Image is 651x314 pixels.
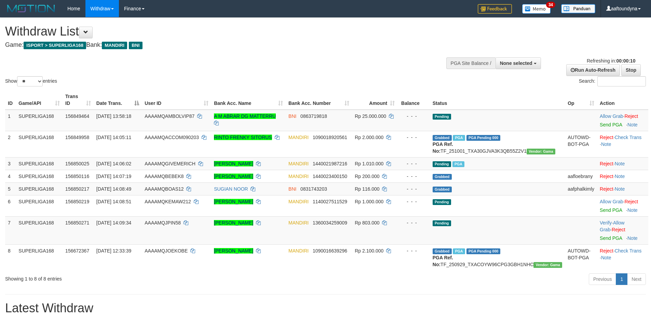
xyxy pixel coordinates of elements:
[145,113,194,119] span: AAAAMQAMBOLVIP87
[65,248,89,254] span: 156672367
[65,186,89,192] span: 156850217
[300,113,327,119] span: Copy 0863719818 to clipboard
[446,57,496,69] div: PGA Site Balance /
[288,174,309,179] span: MANDIRI
[566,64,620,76] a: Run Auto-Refresh
[214,199,253,204] a: [PERSON_NAME]
[433,199,451,205] span: Pending
[397,90,430,110] th: Balance
[5,131,16,157] td: 2
[16,216,63,244] td: SUPERLIGA168
[96,186,131,192] span: [DATE] 14:08:49
[65,161,89,166] span: 156850025
[601,141,611,147] a: Note
[145,248,188,254] span: AAAAMQJOEKOBE
[288,135,309,140] span: MANDIRI
[430,244,565,271] td: TF_250929_TXACOYW96CPG3GBH1NHC
[5,90,16,110] th: ID
[527,149,555,154] span: Vendor URL: https://trx31.1velocity.biz
[214,135,272,140] a: RINTO FRENKY SITORUS
[5,216,16,244] td: 7
[5,76,57,86] label: Show entries
[145,186,184,192] span: AAAAMQBOAS12
[5,3,57,14] img: MOTION_logo.png
[597,90,648,110] th: Action
[627,207,638,213] a: Note
[430,131,565,157] td: TF_251001_TXA30GJVA3K3QB55Z2V1
[313,220,347,226] span: Copy 1360034259009 to clipboard
[5,244,16,271] td: 8
[288,199,309,204] span: MANDIRI
[65,220,89,226] span: 156850271
[96,113,131,119] span: [DATE] 13:58:18
[5,42,427,49] h4: Game: Bank:
[597,157,648,170] td: ·
[600,199,623,204] a: Allow Grab
[496,57,541,69] button: None selected
[5,25,427,38] h1: Withdraw List
[621,64,641,76] a: Stop
[624,113,638,119] a: Reject
[615,186,625,192] a: Note
[288,220,309,226] span: MANDIRI
[96,220,131,226] span: [DATE] 14:09:34
[565,244,597,271] td: AUTOWD-BOT-PGA
[355,220,379,226] span: Rp 803.000
[17,76,43,86] select: Showentries
[16,244,63,271] td: SUPERLIGA168
[433,114,451,120] span: Pending
[627,235,638,241] a: Note
[5,110,16,131] td: 1
[597,170,648,182] td: ·
[355,113,386,119] span: Rp 25.000.000
[615,135,642,140] a: Check Trans
[211,90,286,110] th: Bank Acc. Name: activate to sort column ascending
[313,135,347,140] span: Copy 1090018920561 to clipboard
[355,161,383,166] span: Rp 1.010.000
[597,182,648,195] td: ·
[433,141,453,154] b: PGA Ref. No:
[16,170,63,182] td: SUPERLIGA168
[288,113,296,119] span: BNI
[597,216,648,244] td: · ·
[400,198,427,205] div: - - -
[600,220,624,232] span: ·
[589,273,616,285] a: Previous
[601,255,611,260] a: Note
[96,174,131,179] span: [DATE] 14:07:19
[400,113,427,120] div: - - -
[452,161,464,167] span: Marked by aafsoycanthlai
[433,135,452,141] span: Grabbed
[65,135,89,140] span: 156849958
[546,2,555,8] span: 34
[579,76,646,86] label: Search:
[565,182,597,195] td: aafphalkimly
[145,161,195,166] span: AAAAMQGIVEMERICH
[600,248,613,254] a: Reject
[5,182,16,195] td: 5
[16,110,63,131] td: SUPERLIGA168
[96,135,131,140] span: [DATE] 14:05:11
[616,273,627,285] a: 1
[214,186,248,192] a: SUGIAN NOOR
[96,248,131,254] span: [DATE] 12:33:39
[400,219,427,226] div: - - -
[313,161,347,166] span: Copy 1440021987216 to clipboard
[288,161,309,166] span: MANDIRI
[466,135,501,141] span: PGA Pending
[400,186,427,192] div: - - -
[96,161,131,166] span: [DATE] 14:06:02
[5,195,16,216] td: 6
[600,207,622,213] a: Send PGA
[5,273,266,282] div: Showing 1 to 8 of 8 entries
[16,157,63,170] td: SUPERLIGA168
[600,199,624,204] span: ·
[453,248,465,254] span: Marked by aafsengchandara
[355,186,379,192] span: Rp 116.000
[145,220,181,226] span: AAAAMQJPIN58
[65,174,89,179] span: 156850116
[597,195,648,216] td: ·
[627,273,646,285] a: Next
[214,220,253,226] a: [PERSON_NAME]
[286,90,352,110] th: Bank Acc. Number: activate to sort column ascending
